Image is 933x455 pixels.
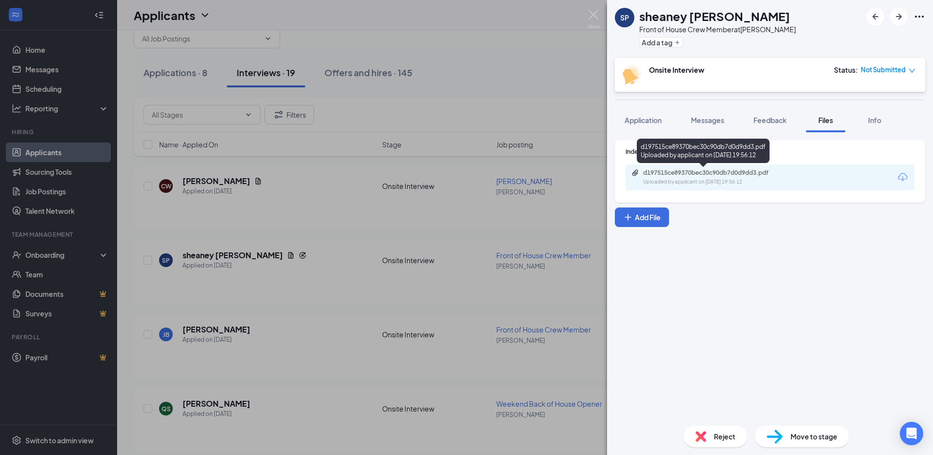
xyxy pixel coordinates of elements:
svg: Ellipses [913,11,925,22]
a: Paperclipd197515ce89370bec30c90db7d0d9dd3.pdfUploaded by applicant on [DATE] 19:56:12 [631,169,790,186]
button: Add FilePlus [615,207,669,227]
span: Application [625,116,662,124]
div: Front of House Crew Member at [PERSON_NAME] [639,24,796,34]
span: Feedback [753,116,787,124]
div: d197515ce89370bec30c90db7d0d9dd3.pdf [643,169,780,177]
button: PlusAdd a tag [639,37,683,47]
span: Messages [691,116,724,124]
span: Files [818,116,833,124]
div: Indeed Resume [626,147,914,156]
b: Onsite Interview [649,65,704,74]
button: ArrowLeftNew [867,8,884,25]
svg: Download [897,171,909,183]
svg: Plus [623,212,633,222]
span: Info [868,116,881,124]
div: Uploaded by applicant on [DATE] 19:56:12 [643,178,790,186]
span: Move to stage [791,431,837,442]
span: down [909,67,915,74]
div: Status : [834,65,858,75]
span: Not Submitted [861,65,906,75]
svg: Plus [674,40,680,45]
svg: ArrowRight [893,11,905,22]
div: d197515ce89370bec30c90db7d0d9dd3.pdf Uploaded by applicant on [DATE] 19:56:12 [637,139,770,163]
button: ArrowRight [890,8,908,25]
div: SP [620,13,629,22]
svg: Paperclip [631,169,639,177]
h1: sheaney [PERSON_NAME] [639,8,790,24]
span: Reject [714,431,735,442]
div: Open Intercom Messenger [900,422,923,445]
svg: ArrowLeftNew [870,11,881,22]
